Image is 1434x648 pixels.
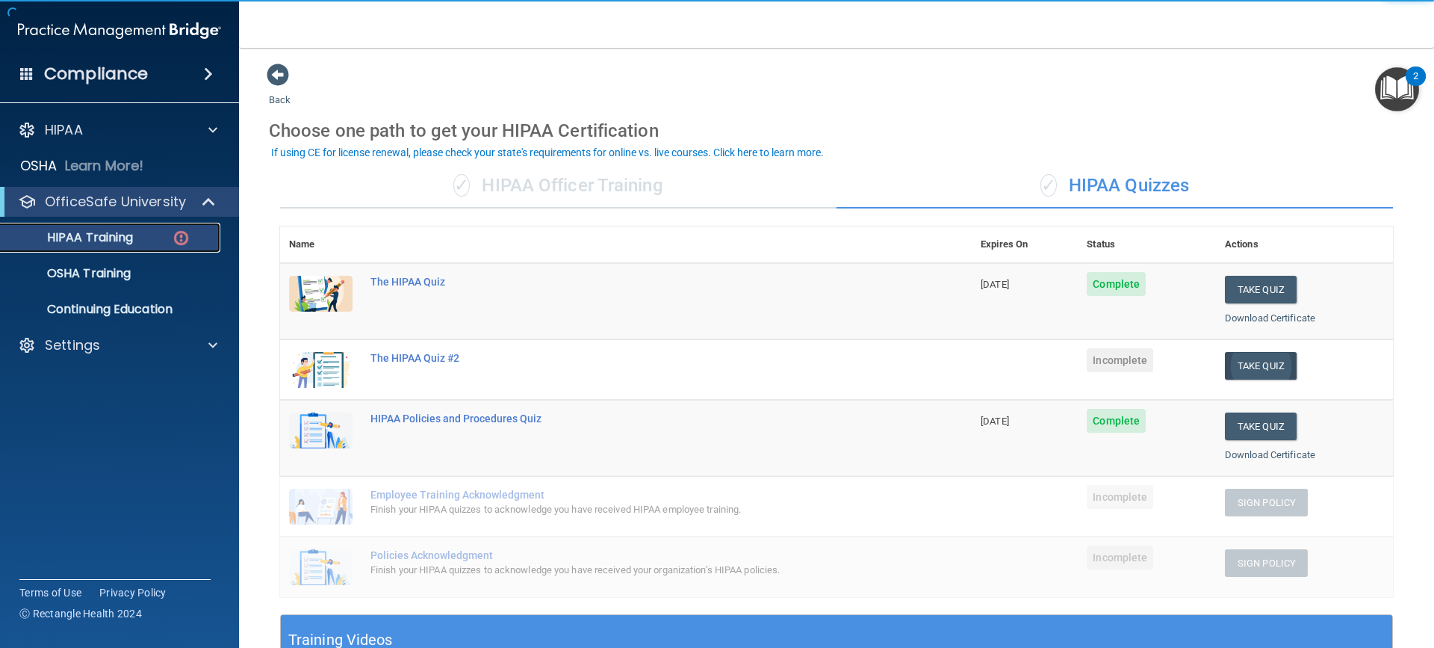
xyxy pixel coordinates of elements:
a: OfficeSafe University [18,193,217,211]
div: 2 [1413,76,1418,96]
th: Status [1078,226,1216,263]
button: Sign Policy [1225,489,1308,516]
div: Policies Acknowledgment [370,549,897,561]
span: Incomplete [1087,485,1153,509]
a: Terms of Use [19,585,81,600]
span: Complete [1087,272,1146,296]
span: Incomplete [1087,546,1153,570]
div: HIPAA Policies and Procedures Quiz [370,413,897,425]
div: Finish your HIPAA quizzes to acknowledge you have received your organization’s HIPAA policies. [370,561,897,579]
img: danger-circle.6113f641.png [172,229,190,247]
p: OfficeSafe University [45,193,186,211]
span: Complete [1087,409,1146,433]
span: ✓ [1040,174,1057,197]
div: If using CE for license renewal, please check your state's requirements for online vs. live cours... [271,147,824,158]
div: The HIPAA Quiz [370,276,897,288]
p: Learn More! [65,157,144,175]
p: HIPAA Training [10,230,133,245]
div: The HIPAA Quiz #2 [370,352,897,364]
span: Ⓒ Rectangle Health 2024 [19,606,142,621]
th: Expires On [972,226,1078,263]
span: [DATE] [981,279,1009,290]
p: Continuing Education [10,302,214,317]
button: Take Quiz [1225,352,1297,380]
a: HIPAA [18,121,217,139]
button: Take Quiz [1225,276,1297,303]
span: ✓ [453,174,470,197]
p: OSHA Training [10,266,131,281]
p: OSHA [20,157,58,175]
button: Open Resource Center, 2 new notifications [1375,67,1419,111]
a: Privacy Policy [99,585,167,600]
img: PMB logo [18,16,221,46]
button: Sign Policy [1225,549,1308,577]
div: HIPAA Quizzes [836,164,1393,209]
div: Finish your HIPAA quizzes to acknowledge you have received HIPAA employee training. [370,501,897,519]
p: Settings [45,336,100,354]
button: Take Quiz [1225,413,1297,440]
span: Incomplete [1087,348,1153,372]
h4: Compliance [44,64,148,84]
div: Employee Training Acknowledgment [370,489,897,501]
a: Download Certificate [1225,449,1315,460]
a: Settings [18,336,217,354]
div: HIPAA Officer Training [280,164,836,209]
a: Download Certificate [1225,312,1315,324]
div: Choose one path to get your HIPAA Certification [269,109,1404,152]
p: HIPAA [45,121,83,139]
a: Back [269,76,291,105]
span: [DATE] [981,416,1009,427]
th: Actions [1216,226,1393,263]
th: Name [280,226,361,263]
button: If using CE for license renewal, please check your state's requirements for online vs. live cours... [269,145,826,160]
